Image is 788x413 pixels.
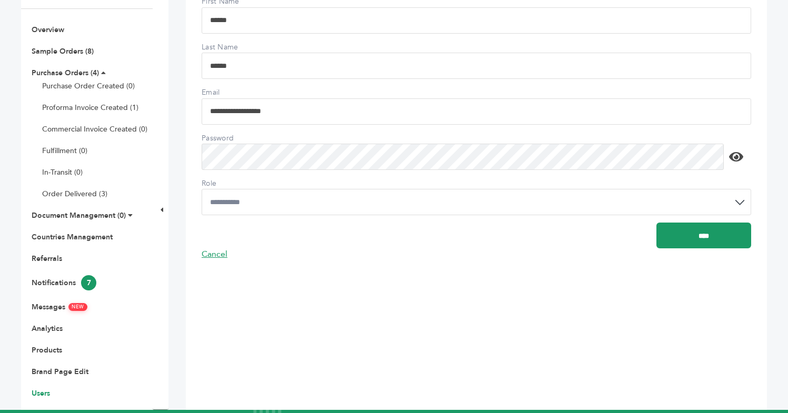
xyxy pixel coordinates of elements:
a: Purchase Order Created (0) [42,81,135,91]
a: Countries Management [32,232,113,242]
a: MessagesNEW [32,302,87,312]
span: 7 [81,275,96,290]
label: Password [202,133,275,144]
label: Email [202,87,275,98]
a: Purchase Orders (4) [32,68,99,78]
a: Referrals [32,254,62,264]
a: Overview [32,25,64,35]
a: Proforma Invoice Created (1) [42,103,138,113]
a: Commercial Invoice Created (0) [42,124,147,134]
a: In-Transit (0) [42,167,83,177]
a: Brand Page Edit [32,367,88,377]
a: Document Management (0) [32,210,126,220]
a: Cancel [202,248,227,260]
span: NEW [68,303,87,311]
a: Products [32,345,62,355]
a: Notifications7 [32,278,96,288]
a: Users [32,388,50,398]
a: Order Delivered (3) [42,189,107,199]
label: Last Name [202,42,275,53]
a: Fulfillment (0) [42,146,87,156]
label: Role [202,178,275,189]
a: Analytics [32,324,63,334]
a: Sample Orders (8) [32,46,94,56]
